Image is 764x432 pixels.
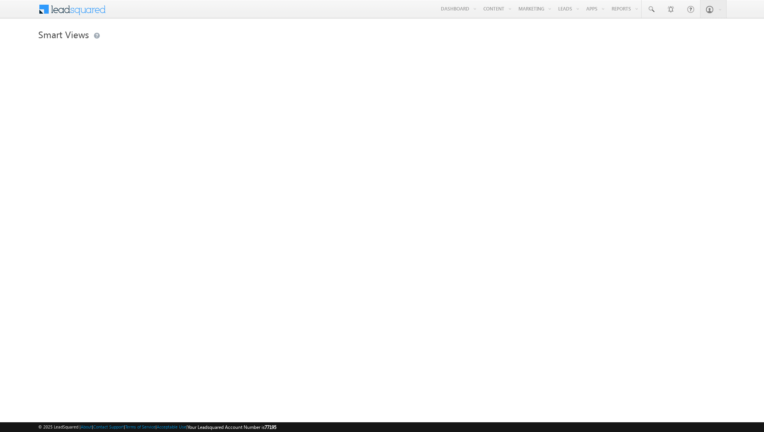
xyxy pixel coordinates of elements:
[93,424,124,429] a: Contact Support
[81,424,92,429] a: About
[187,424,276,430] span: Your Leadsquared Account Number is
[38,423,276,431] span: © 2025 LeadSquared | | | | |
[157,424,186,429] a: Acceptable Use
[38,28,89,41] span: Smart Views
[265,424,276,430] span: 77195
[125,424,156,429] a: Terms of Service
